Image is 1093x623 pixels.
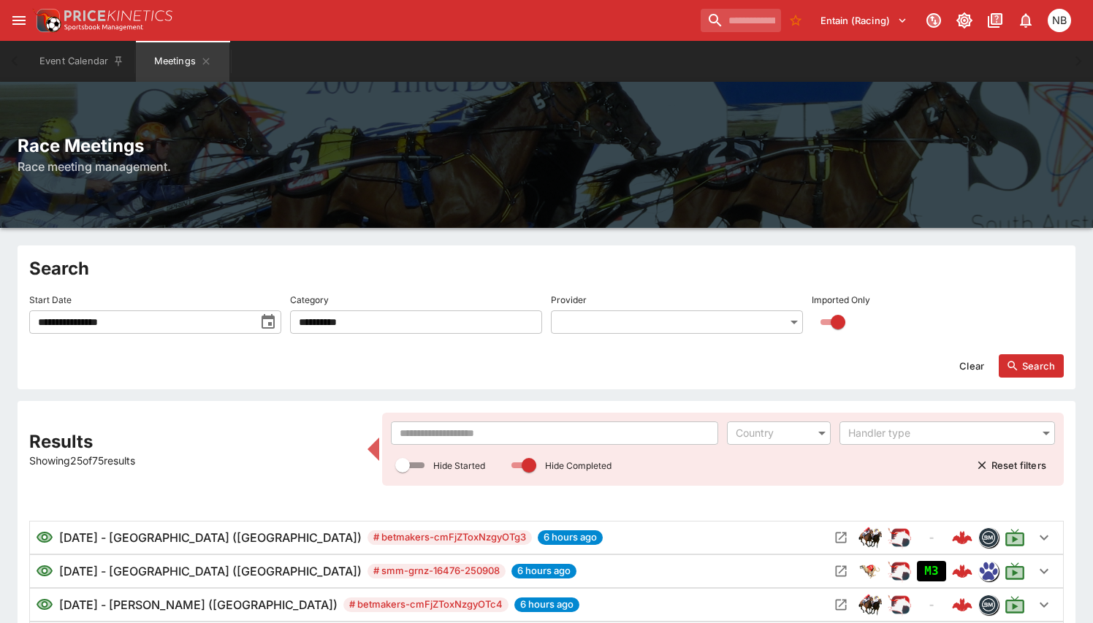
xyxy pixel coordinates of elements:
[978,527,999,548] div: betmakers
[921,7,947,34] button: Connected to PK
[917,527,946,548] div: No Jetbet
[848,426,1032,440] div: Handler type
[979,562,998,581] img: grnz.png
[343,597,509,612] span: # betmakers-cmFjZToxNzgyOTc4
[968,454,1055,477] button: Reset filters
[32,6,61,35] img: PriceKinetics Logo
[888,526,911,549] img: racing.png
[136,41,229,82] button: Meetings
[829,559,853,583] button: Open Meeting
[917,561,946,581] div: Imported to Jetbet as CLOSE
[978,561,999,581] div: grnz
[36,596,53,614] svg: Visible
[29,430,359,453] h2: Results
[36,562,53,580] svg: Visible
[31,41,133,82] button: Event Calendar
[64,10,172,21] img: PriceKinetics
[29,453,359,468] p: Showing 25 of 75 results
[367,564,506,578] span: # smm-grnz-16476-250908
[1048,9,1071,32] div: Nicole Brown
[736,426,807,440] div: Country
[29,257,1064,280] h2: Search
[952,595,972,615] img: logo-cerberus--red.svg
[982,7,1008,34] button: Documentation
[1043,4,1075,37] button: Nicole Brown
[858,593,882,616] div: horse_racing
[858,593,882,616] img: horse_racing.png
[888,526,911,549] div: ParallelRacing Handler
[6,7,32,34] button: open drawer
[999,354,1064,378] button: Search
[551,294,587,306] p: Provider
[367,530,532,545] span: # betmakers-cmFjZToxNzgyOTg3
[858,526,882,549] img: horse_racing.png
[784,9,807,32] button: No Bookmarks
[829,526,853,549] button: Open Meeting
[979,595,998,614] img: betmakers.png
[59,596,338,614] h6: [DATE] - [PERSON_NAME] ([GEOGRAPHIC_DATA])
[978,595,999,615] div: betmakers
[511,564,576,578] span: 6 hours ago
[858,559,882,583] div: greyhound_racing
[812,9,916,32] button: Select Tenant
[952,561,972,581] img: logo-cerberus--red.svg
[951,354,993,378] button: Clear
[514,597,579,612] span: 6 hours ago
[64,24,143,31] img: Sportsbook Management
[1005,527,1025,548] svg: Live
[36,529,53,546] svg: Visible
[1013,7,1039,34] button: Notifications
[1005,561,1025,581] svg: Live
[1005,595,1025,615] svg: Live
[59,529,362,546] h6: [DATE] - [GEOGRAPHIC_DATA] ([GEOGRAPHIC_DATA])
[29,294,72,306] p: Start Date
[888,559,911,583] img: racing.png
[979,528,998,547] img: betmakers.png
[888,559,911,583] div: ParallelRacing Handler
[59,562,362,580] h6: [DATE] - [GEOGRAPHIC_DATA] ([GEOGRAPHIC_DATA])
[433,459,485,472] p: Hide Started
[18,158,1075,175] h6: Race meeting management.
[917,595,946,615] div: No Jetbet
[952,527,972,548] img: logo-cerberus--red.svg
[812,294,870,306] p: Imported Only
[18,134,1075,157] h2: Race Meetings
[255,309,281,335] button: toggle date time picker
[545,459,612,472] p: Hide Completed
[538,530,603,545] span: 6 hours ago
[888,593,911,616] img: racing.png
[858,559,882,583] img: greyhound_racing.png
[829,593,853,616] button: Open Meeting
[858,526,882,549] div: horse_racing
[701,9,781,32] input: search
[290,294,329,306] p: Category
[951,7,978,34] button: Toggle light/dark mode
[888,593,911,616] div: ParallelRacing Handler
